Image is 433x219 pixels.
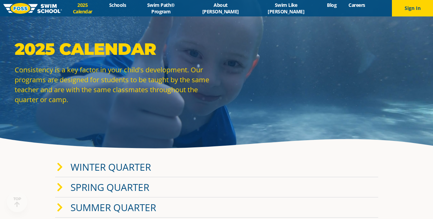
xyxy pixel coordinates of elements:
[15,39,156,59] strong: 2025 Calendar
[190,2,251,15] a: About [PERSON_NAME]
[62,2,103,15] a: 2025 Calendar
[343,2,371,8] a: Careers
[251,2,321,15] a: Swim Like [PERSON_NAME]
[3,3,62,14] img: FOSS Swim School Logo
[132,2,190,15] a: Swim Path® Program
[71,160,151,173] a: Winter Quarter
[321,2,343,8] a: Blog
[13,197,21,207] div: TOP
[103,2,132,8] a: Schools
[15,65,213,105] p: Consistency is a key factor in your child's development. Our programs are designed for students t...
[71,181,149,194] a: Spring Quarter
[71,201,156,214] a: Summer Quarter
